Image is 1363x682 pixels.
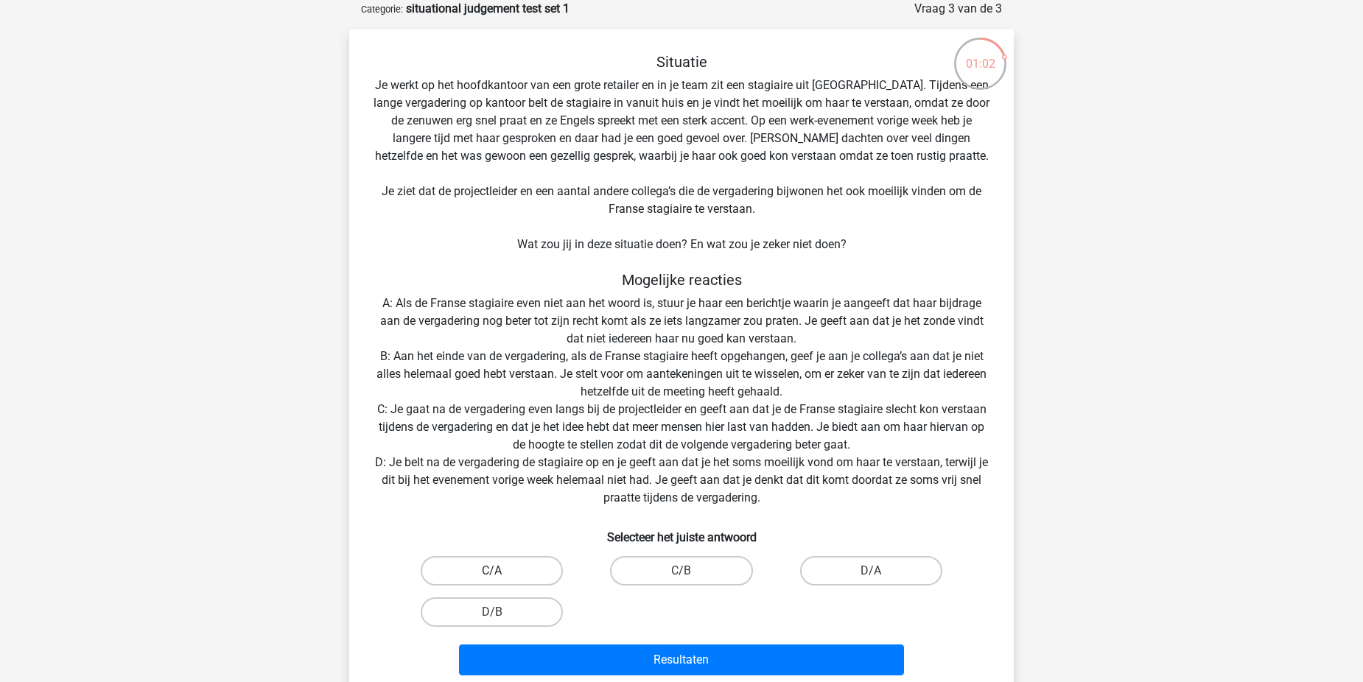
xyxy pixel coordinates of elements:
[355,53,1008,681] div: Je werkt op het hoofdkantoor van een grote retailer en in je team zit een stagiaire uit [GEOGRAPH...
[953,36,1008,73] div: 01:02
[373,271,990,289] h5: Mogelijke reacties
[459,644,905,675] button: Resultaten
[800,556,942,586] label: D/A
[421,597,563,627] label: D/B
[421,556,563,586] label: C/A
[361,4,403,15] small: Categorie:
[406,1,570,15] strong: situational judgement test set 1
[373,53,990,71] h5: Situatie
[373,518,990,544] h6: Selecteer het juiste antwoord
[610,556,752,586] label: C/B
